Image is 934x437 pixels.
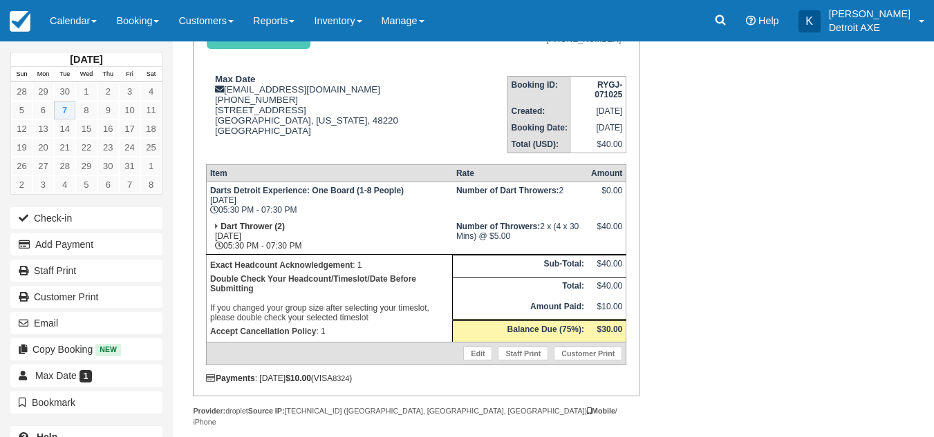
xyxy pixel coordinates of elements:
[11,82,32,101] a: 28
[758,15,779,26] span: Help
[11,101,32,119] a: 5
[54,138,75,157] a: 21
[32,101,54,119] a: 6
[140,101,162,119] a: 11
[210,186,404,195] strong: Darts Detroit Experience: One Board (1-8 People)
[829,7,910,21] p: [PERSON_NAME]
[54,67,75,82] th: Tue
[746,16,756,26] i: Help
[10,391,162,414] button: Bookmark
[210,324,449,338] p: : 1
[10,338,162,360] button: Copy Booking New
[10,207,162,229] button: Check-in
[221,222,285,231] strong: Dart Thrower (2)
[215,74,256,84] strong: Max Date
[97,175,119,194] a: 6
[210,274,416,293] b: Double Check Your Headcount/Timeslot/Date Before Submitting
[206,74,507,153] div: [EMAIL_ADDRESS][DOMAIN_NAME] [PHONE_NUMBER] [STREET_ADDRESS] [GEOGRAPHIC_DATA], [US_STATE], 48220...
[97,119,119,138] a: 16
[507,76,571,103] th: Booking ID:
[140,138,162,157] a: 25
[507,119,571,136] th: Booking Date:
[32,82,54,101] a: 29
[333,374,349,382] small: 8324
[80,370,93,382] span: 1
[453,320,588,342] th: Balance Due (75%):
[97,67,119,82] th: Thu
[11,119,32,138] a: 12
[32,175,54,194] a: 3
[10,11,30,32] img: checkfront-main-nav-mini-logo.png
[119,119,140,138] a: 17
[10,260,162,282] a: Staff Print
[595,80,622,99] strong: RYGJ-071025
[453,218,588,255] td: 2 x (4 x 30 Mins) @ $5.00
[75,175,97,194] a: 5
[456,222,540,231] strong: Number of Throwers
[571,136,626,153] td: $40.00
[10,365,162,387] a: Max Date 1
[97,157,119,175] a: 30
[11,175,32,194] a: 2
[140,157,162,175] a: 1
[286,373,311,383] strong: $10.00
[11,157,32,175] a: 26
[97,101,119,119] a: 9
[119,67,140,82] th: Fri
[32,119,54,138] a: 13
[70,54,102,65] strong: [DATE]
[554,347,622,360] a: Customer Print
[588,165,626,182] th: Amount
[119,101,140,119] a: 10
[597,324,623,334] strong: $30.00
[32,157,54,175] a: 27
[140,119,162,138] a: 18
[95,344,121,356] span: New
[54,101,75,119] a: 7
[140,82,162,101] a: 4
[571,103,626,119] td: [DATE]
[97,82,119,101] a: 2
[453,182,588,219] td: 2
[571,119,626,136] td: [DATE]
[32,67,54,82] th: Mon
[453,255,588,277] th: Sub-Total:
[456,186,559,195] strong: Number of Dart Throwers
[97,138,119,157] a: 23
[140,175,162,194] a: 8
[193,407,225,415] strong: Provider:
[75,157,97,175] a: 29
[248,407,285,415] strong: Source IP:
[54,157,75,175] a: 28
[206,218,452,255] td: [DATE] 05:30 PM - 07:30 PM
[210,327,316,336] strong: Accept Cancellation Policy
[210,258,449,272] p: : 1
[206,165,452,182] th: Item
[206,373,626,383] div: : [DATE] (VISA )
[588,298,626,320] td: $10.00
[588,255,626,277] td: $40.00
[75,101,97,119] a: 8
[591,186,622,206] div: $0.00
[11,67,32,82] th: Sun
[11,138,32,157] a: 19
[75,138,97,157] a: 22
[35,370,77,381] span: Max Date
[10,312,162,334] button: Email
[193,406,639,427] div: droplet [TECHNICAL_ID] ([GEOGRAPHIC_DATA], [GEOGRAPHIC_DATA], [GEOGRAPHIC_DATA]) / iPhone
[587,407,615,415] strong: Mobile
[507,136,571,153] th: Total (USD):
[453,277,588,298] th: Total:
[32,138,54,157] a: 20
[75,82,97,101] a: 1
[54,82,75,101] a: 30
[75,119,97,138] a: 15
[498,347,548,360] a: Staff Print
[591,222,622,242] div: $40.00
[453,298,588,320] th: Amount Paid:
[10,286,162,308] a: Customer Print
[206,373,255,383] strong: Payments
[54,119,75,138] a: 14
[10,233,162,255] button: Add Payment
[54,175,75,194] a: 4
